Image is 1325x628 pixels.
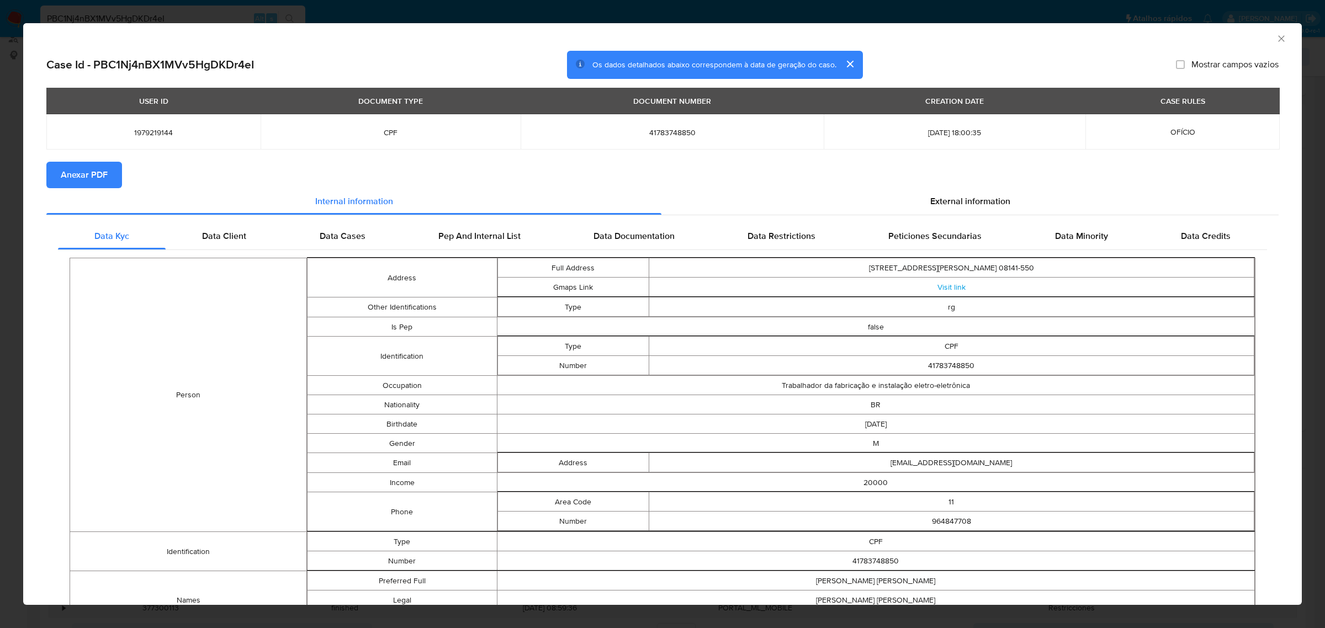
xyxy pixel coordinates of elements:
[1181,230,1231,242] span: Data Credits
[308,453,497,473] td: Email
[649,258,1254,278] td: [STREET_ADDRESS][PERSON_NAME] 08141-550
[308,258,497,297] td: Address
[649,512,1254,531] td: 964847708
[94,230,129,242] span: Data Kyc
[308,297,497,317] td: Other Identifications
[70,258,307,532] td: Person
[837,127,1072,137] span: [DATE] 18:00:35
[593,230,675,242] span: Data Documentation
[888,230,982,242] span: Peticiones Secundarias
[1191,59,1279,70] span: Mostrar campos vazios
[1154,92,1212,110] div: CASE RULES
[1176,60,1185,69] input: Mostrar campos vazios
[202,230,246,242] span: Data Client
[497,473,1255,492] td: 20000
[937,281,966,292] a: Visit link
[308,414,497,434] td: Birthdate
[46,57,254,72] h2: Case Id - PBC1Nj4nBX1MVv5HgDKDr4eI
[308,571,497,590] td: Preferred Full
[132,92,175,110] div: USER ID
[308,551,497,571] td: Number
[308,492,497,531] td: Phone
[497,356,649,375] td: Number
[308,473,497,492] td: Income
[308,317,497,337] td: Is Pep
[497,414,1255,434] td: [DATE]
[497,590,1255,610] td: [PERSON_NAME] [PERSON_NAME]
[836,51,863,77] button: cerrar
[1276,33,1286,43] button: Fechar a janela
[497,532,1255,551] td: CPF
[70,532,307,571] td: Identification
[23,23,1302,605] div: closure-recommendation-modal
[46,188,1279,215] div: Detailed info
[534,127,811,137] span: 41783748850
[1170,126,1195,137] span: OFÍCIO
[315,195,393,207] span: Internal information
[748,230,815,242] span: Data Restrictions
[497,395,1255,414] td: BR
[497,434,1255,453] td: M
[308,532,497,551] td: Type
[1055,230,1108,242] span: Data Minority
[497,278,649,297] td: Gmaps Link
[60,127,247,137] span: 1979219144
[497,258,649,278] td: Full Address
[497,376,1255,395] td: Trabalhador da fabricação e instalação eletro-eletrônica
[320,230,365,242] span: Data Cases
[46,162,122,188] button: Anexar PDF
[930,195,1010,207] span: External information
[308,337,497,376] td: Identification
[274,127,507,137] span: CPF
[61,163,108,187] span: Anexar PDF
[352,92,430,110] div: DOCUMENT TYPE
[497,337,649,356] td: Type
[649,337,1254,356] td: CPF
[592,59,836,70] span: Os dados detalhados abaixo correspondem à data de geração do caso.
[308,590,497,610] td: Legal
[308,395,497,414] td: Nationality
[497,551,1255,571] td: 41783748850
[497,453,649,472] td: Address
[308,376,497,395] td: Occupation
[497,317,1255,337] td: false
[649,356,1254,375] td: 41783748850
[649,453,1254,472] td: [EMAIL_ADDRESS][DOMAIN_NAME]
[308,434,497,453] td: Gender
[627,92,718,110] div: DOCUMENT NUMBER
[497,571,1255,590] td: [PERSON_NAME] [PERSON_NAME]
[497,512,649,531] td: Number
[58,223,1267,249] div: Detailed internal info
[919,92,990,110] div: CREATION DATE
[649,492,1254,512] td: 11
[497,492,649,512] td: Area Code
[497,297,649,317] td: Type
[438,230,521,242] span: Pep And Internal List
[649,297,1254,317] td: rg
